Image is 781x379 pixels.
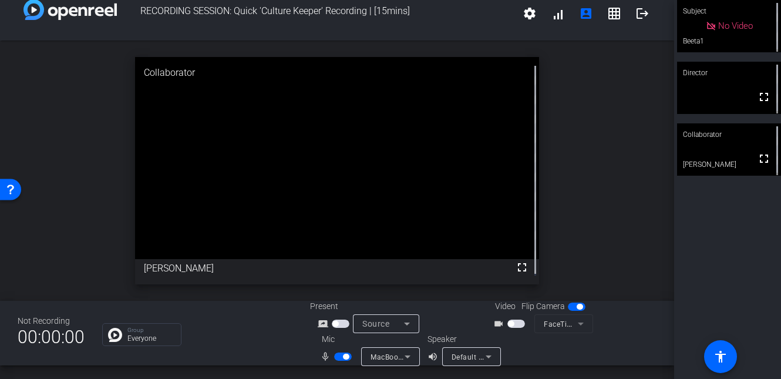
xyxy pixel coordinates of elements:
[757,152,771,166] mat-icon: fullscreen
[427,350,442,364] mat-icon: volume_up
[677,62,781,84] div: Director
[320,350,334,364] mat-icon: mic_none
[371,352,490,361] span: MacBook Pro Microphone (Built-in)
[495,300,516,313] span: Video
[515,260,529,274] mat-icon: fullscreen
[135,57,540,89] div: Collaborator
[713,350,728,364] mat-icon: accessibility
[127,335,175,342] p: Everyone
[635,6,649,21] mat-icon: logout
[18,323,85,351] span: 00:00:00
[18,315,85,327] div: Not Recording
[521,300,565,313] span: Flip Camera
[452,352,593,361] span: Default - MacBook Pro Speakers (Built-in)
[318,317,332,331] mat-icon: screen_share_outline
[362,319,389,328] span: Source
[108,328,122,342] img: Chat Icon
[579,6,593,21] mat-icon: account_box
[523,6,537,21] mat-icon: settings
[607,6,621,21] mat-icon: grid_on
[310,300,427,313] div: Present
[310,333,427,346] div: Mic
[427,333,498,346] div: Speaker
[127,327,175,333] p: Group
[757,90,771,104] mat-icon: fullscreen
[493,317,507,331] mat-icon: videocam_outline
[677,123,781,146] div: Collaborator
[718,21,753,31] span: No Video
